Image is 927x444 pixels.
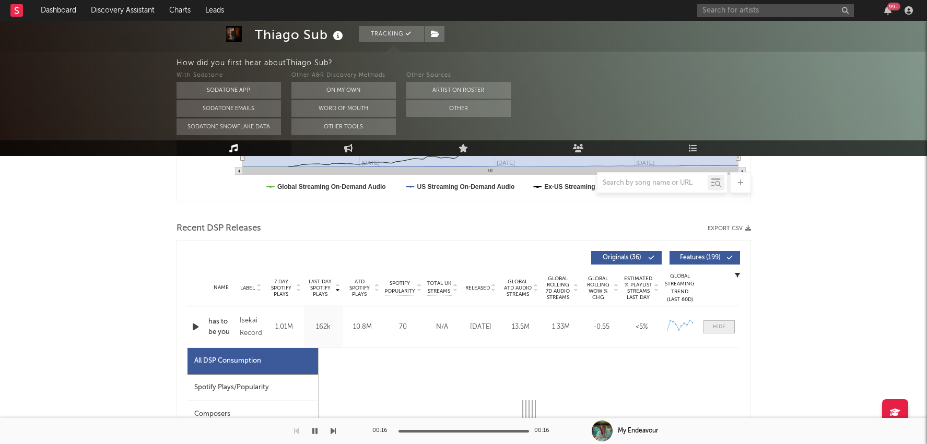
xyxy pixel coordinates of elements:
div: N/A [427,322,458,332]
button: Sodatone Snowflake Data [177,118,281,135]
div: Isekai Records [240,315,262,340]
span: Last Day Spotify Plays [307,279,334,297]
button: Features(199) [670,251,740,265]
div: With Sodatone [177,69,281,82]
button: Sodatone App [177,82,281,99]
input: Search by song name or URL [597,179,708,187]
span: ATD Spotify Plays [346,279,373,297]
button: Sodatone Emails [177,100,281,117]
span: Global ATD Audio Streams [503,279,532,297]
span: Estimated % Playlist Streams Last Day [624,275,653,301]
div: Composers [187,401,318,428]
span: Released [465,285,490,291]
button: On My Own [291,82,396,99]
span: Spotify Popularity [384,280,415,295]
div: Global Streaming Trend (Last 60D) [664,272,696,304]
span: Originals ( 36 ) [598,255,646,261]
div: 70 [385,322,421,332]
div: 1.33M [544,322,579,332]
div: All DSP Consumption [194,355,261,367]
div: 00:16 [372,425,393,437]
button: 99+ [884,6,891,15]
button: Other Tools [291,118,396,135]
div: Spotify Plays/Popularity [187,375,318,401]
button: Export CSV [708,225,751,232]
div: 1.01M [267,322,301,332]
span: Total UK Streams [427,280,452,295]
span: Global Rolling 7D Audio Streams [544,275,572,301]
div: Thiago Sub [255,26,346,43]
div: My Endeavour [618,426,659,436]
div: Other A&R Discovery Methods [291,69,396,82]
button: Tracking [359,26,424,42]
span: Recent DSP Releases [177,222,261,235]
input: Search for artists [697,4,854,17]
button: Word Of Mouth [291,100,396,117]
a: has to be you [208,317,235,337]
span: 7 Day Spotify Plays [267,279,295,297]
div: Name [208,284,235,292]
div: Other Sources [406,69,511,82]
div: 13.5M [503,322,538,332]
span: Label [240,285,255,291]
span: Features ( 199 ) [676,255,724,261]
div: <5% [624,322,659,332]
div: -0.55 [584,322,619,332]
button: Artist on Roster [406,82,511,99]
div: 00:16 [534,425,555,437]
span: Global Rolling WoW % Chg [584,275,613,301]
button: Other [406,100,511,117]
div: [DATE] [463,322,498,332]
div: 99 + [887,3,900,10]
div: All DSP Consumption [187,348,318,375]
div: 10.8M [346,322,380,332]
div: 162k [307,322,341,332]
button: Originals(36) [591,251,662,265]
